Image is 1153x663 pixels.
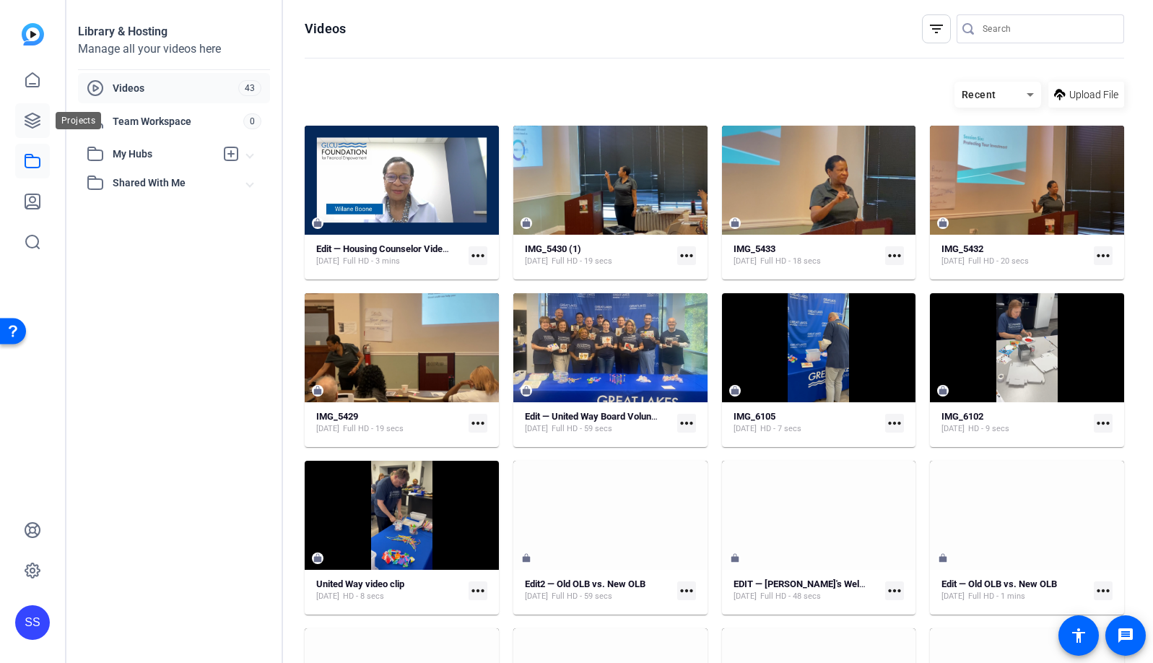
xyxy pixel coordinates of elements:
[78,40,270,58] div: Manage all your videos here
[316,578,404,589] strong: United Way video clip
[1117,627,1134,644] mat-icon: message
[734,243,775,254] strong: IMG_5433
[525,578,645,589] strong: Edit2 — Old OLB vs. New OLB
[78,168,270,197] mat-expansion-panel-header: Shared With Me
[941,423,965,435] span: [DATE]
[941,578,1088,602] a: Edit — Old OLB vs. New OLB[DATE]Full HD - 1 mins
[760,256,821,267] span: Full HD - 18 secs
[885,414,904,433] mat-icon: more_horiz
[316,411,358,422] strong: IMG_5429
[734,591,757,602] span: [DATE]
[78,139,270,168] mat-expansion-panel-header: My Hubs
[343,591,384,602] span: HD - 8 secs
[525,256,548,267] span: [DATE]
[760,423,801,435] span: HD - 7 secs
[968,256,1029,267] span: Full HD - 20 secs
[238,80,261,96] span: 43
[316,256,339,267] span: [DATE]
[525,578,671,602] a: Edit2 — Old OLB vs. New OLB[DATE]Full HD - 59 secs
[243,113,261,129] span: 0
[734,423,757,435] span: [DATE]
[316,591,339,602] span: [DATE]
[941,256,965,267] span: [DATE]
[343,423,404,435] span: Full HD - 19 secs
[734,411,775,422] strong: IMG_6105
[343,256,400,267] span: Full HD - 3 mins
[316,423,339,435] span: [DATE]
[552,591,612,602] span: Full HD - 59 secs
[525,243,581,254] strong: IMG_5430 (1)
[469,246,487,265] mat-icon: more_horiz
[113,147,215,162] span: My Hubs
[525,243,671,267] a: IMG_5430 (1)[DATE]Full HD - 19 secs
[734,411,880,435] a: IMG_6105[DATE]HD - 7 secs
[941,411,1088,435] a: IMG_6102[DATE]HD - 9 secs
[1070,627,1087,644] mat-icon: accessibility
[760,591,821,602] span: Full HD - 48 secs
[962,89,996,100] span: Recent
[525,411,671,435] a: Edit — United Way Board Volunteer Video[DATE]Full HD - 59 secs
[941,591,965,602] span: [DATE]
[113,175,247,191] span: Shared With Me
[305,20,346,38] h1: Videos
[316,243,461,254] strong: Edit — Housing Counselor Video #3
[968,423,1009,435] span: HD - 9 secs
[677,581,696,600] mat-icon: more_horiz
[885,581,904,600] mat-icon: more_horiz
[56,112,101,129] div: Projects
[113,114,243,129] span: Team Workspace
[469,581,487,600] mat-icon: more_horiz
[525,591,548,602] span: [DATE]
[552,256,612,267] span: Full HD - 19 secs
[525,411,694,422] strong: Edit — United Way Board Volunteer Video
[677,246,696,265] mat-icon: more_horiz
[928,20,945,38] mat-icon: filter_list
[15,605,50,640] div: SS
[22,23,44,45] img: blue-gradient.svg
[941,578,1057,589] strong: Edit — Old OLB vs. New OLB
[983,20,1113,38] input: Search
[677,414,696,433] mat-icon: more_horiz
[469,414,487,433] mat-icon: more_horiz
[1094,581,1113,600] mat-icon: more_horiz
[734,578,955,589] strong: EDIT — [PERSON_NAME]'s Welcome to New Members
[1069,87,1118,103] span: Upload File
[316,411,463,435] a: IMG_5429[DATE]Full HD - 19 secs
[885,246,904,265] mat-icon: more_horiz
[1094,414,1113,433] mat-icon: more_horiz
[78,23,270,40] div: Library & Hosting
[968,591,1025,602] span: Full HD - 1 mins
[734,578,880,602] a: EDIT — [PERSON_NAME]'s Welcome to New Members[DATE]Full HD - 48 secs
[734,243,880,267] a: IMG_5433[DATE]Full HD - 18 secs
[113,81,238,95] span: Videos
[525,423,548,435] span: [DATE]
[941,243,1088,267] a: IMG_5432[DATE]Full HD - 20 secs
[1094,246,1113,265] mat-icon: more_horiz
[316,578,463,602] a: United Way video clip[DATE]HD - 8 secs
[941,411,983,422] strong: IMG_6102
[1048,82,1124,108] button: Upload File
[316,243,463,267] a: Edit — Housing Counselor Video #3[DATE]Full HD - 3 mins
[734,256,757,267] span: [DATE]
[552,423,612,435] span: Full HD - 59 secs
[941,243,983,254] strong: IMG_5432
